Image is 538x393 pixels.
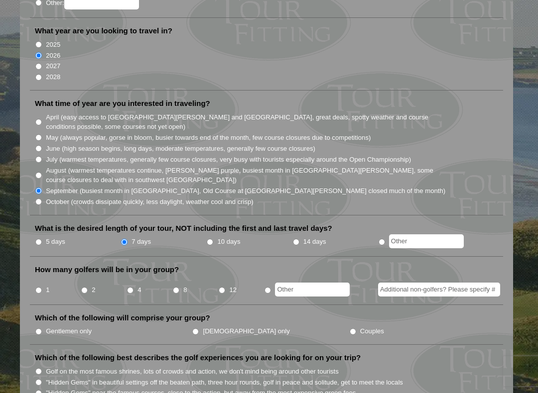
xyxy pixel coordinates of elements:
[137,285,141,295] label: 4
[203,326,290,336] label: [DEMOGRAPHIC_DATA] only
[389,234,464,248] input: Other
[46,72,60,82] label: 2028
[46,51,60,61] label: 2026
[46,112,446,132] label: April (easy access to [GEOGRAPHIC_DATA][PERSON_NAME] and [GEOGRAPHIC_DATA], great deals, spotty w...
[46,326,92,336] label: Gentlemen only
[46,186,445,196] label: September (busiest month in [GEOGRAPHIC_DATA], Old Course at [GEOGRAPHIC_DATA][PERSON_NAME] close...
[303,237,326,247] label: 14 days
[46,197,254,207] label: October (crowds dissipate quickly, less daylight, weather cool and crisp)
[35,265,179,275] label: How many golfers will be in your group?
[275,283,350,296] input: Other
[35,26,172,36] label: What year are you looking to travel in?
[46,378,403,388] label: "Hidden Gems" in beautiful settings off the beaten path, three hour rounds, golf in peace and sol...
[46,133,371,143] label: May (always popular, gorse in bloom, busier towards end of the month, few course closures due to ...
[46,237,65,247] label: 5 days
[35,223,332,233] label: What is the desired length of your tour, NOT including the first and last travel days?
[46,166,446,185] label: August (warmest temperatures continue, [PERSON_NAME] purple, busiest month in [GEOGRAPHIC_DATA][P...
[46,367,339,377] label: Golf on the most famous shrines, lots of crowds and action, we don't mind being around other tour...
[46,285,49,295] label: 1
[360,326,384,336] label: Couples
[35,313,210,323] label: Which of the following will comprise your group?
[218,237,241,247] label: 10 days
[35,98,210,108] label: What time of year are you interested in traveling?
[46,61,60,71] label: 2027
[46,40,60,50] label: 2025
[132,237,151,247] label: 7 days
[35,353,361,363] label: Which of the following best describes the golf experiences you are looking for on your trip?
[46,144,315,154] label: June (high season begins, long days, moderate temperatures, generally few course closures)
[378,283,500,296] input: Additional non-golfers? Please specify #
[229,285,237,295] label: 12
[92,285,95,295] label: 2
[183,285,187,295] label: 8
[46,155,411,165] label: July (warmest temperatures, generally few course closures, very busy with tourists especially aro...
